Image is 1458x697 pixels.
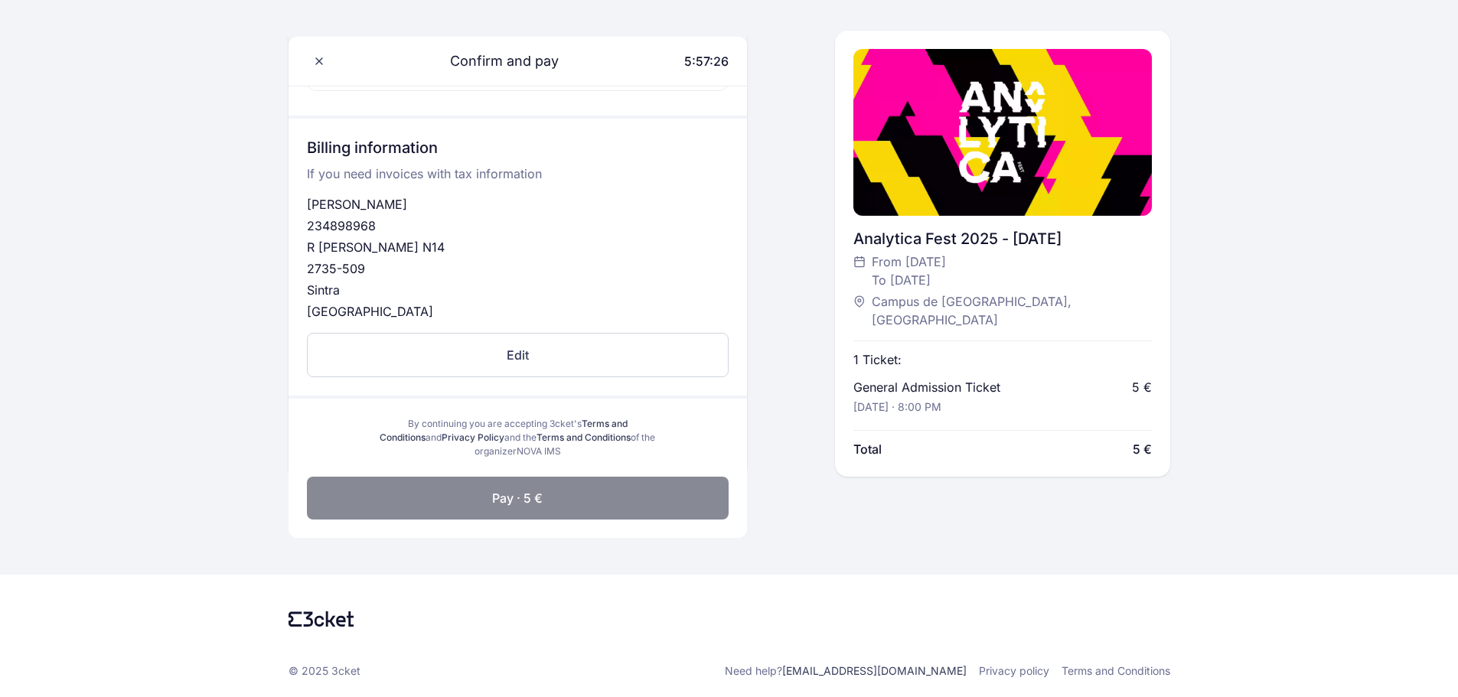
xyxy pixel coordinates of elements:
[1132,378,1152,396] div: 5 €
[684,54,729,69] span: 5:57:26
[1133,440,1152,458] span: 5 €
[432,50,559,72] span: Confirm and pay
[853,440,882,458] span: Total
[725,663,967,679] p: Need help?
[492,489,543,507] span: Pay · 5 €
[307,302,729,321] p: [GEOGRAPHIC_DATA]
[289,663,360,679] p: © 2025 3cket
[517,445,561,457] span: NOVA IMS
[307,137,729,164] h3: Billing information
[307,238,729,256] p: R [PERSON_NAME] N14
[782,664,967,677] a: [EMAIL_ADDRESS][DOMAIN_NAME]
[1062,663,1170,679] a: Terms and Conditions
[307,164,729,195] p: If you need invoices with tax information
[872,292,1137,329] span: Campus de [GEOGRAPHIC_DATA], [GEOGRAPHIC_DATA]
[307,281,729,299] p: Sintra
[853,350,902,369] p: 1 Ticket:
[307,477,729,519] button: Pay · 5 €
[307,259,729,278] p: 2735-509
[307,217,729,235] p: 234898968
[442,432,504,443] a: Privacy Policy
[979,663,1049,679] a: Privacy policy
[853,378,1000,396] p: General Admission Ticket
[307,333,729,377] button: Edit
[853,228,1152,249] div: Analytica Fest 2025 - [DATE]
[537,432,631,443] a: Terms and Conditions
[872,252,946,289] span: From [DATE] To [DATE]
[307,195,729,213] p: [PERSON_NAME]
[374,417,661,458] div: By continuing you are accepting 3cket's and and the of the organizer
[853,399,941,415] p: [DATE] · 8:00 PM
